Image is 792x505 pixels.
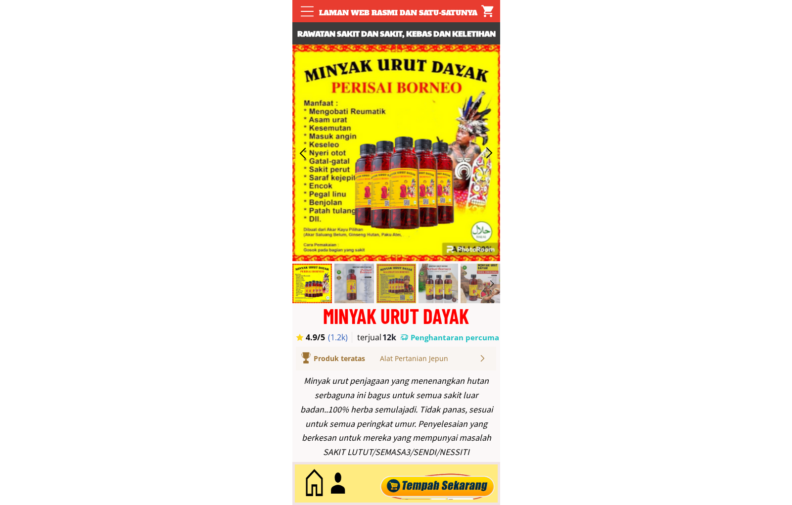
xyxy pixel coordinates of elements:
[292,27,500,40] h3: Rawatan sakit dan sakit, kebas dan keletihan
[411,332,500,343] h3: Penghantaran percuma
[380,353,478,364] div: Alat Pertanian Jepun
[314,7,483,18] div: Laman web rasmi dan satu-satunya
[297,374,495,459] div: Minyak urut penjagaan yang menenangkan hutan serbaguna ini bagus untuk semua sakit luar badan..10...
[357,332,391,343] h3: terjual
[314,353,393,364] div: Produk teratas
[328,332,353,343] h3: (1.2k)
[382,332,399,343] h3: 12k
[306,332,333,343] h3: 4.9/5
[292,306,500,326] div: MINYAK URUT DAYAK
